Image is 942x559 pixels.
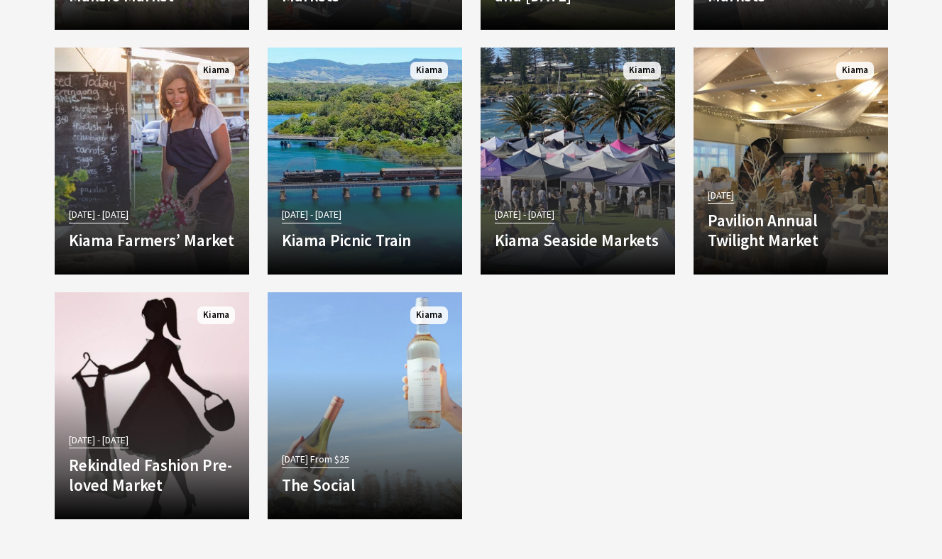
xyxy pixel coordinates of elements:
span: Kiama [836,62,874,79]
h4: Kiama Seaside Markets [495,231,661,250]
h4: Pavilion Annual Twilight Market [708,211,874,250]
a: [DATE] Pavilion Annual Twilight Market Kiama [694,48,888,275]
span: Kiama [197,62,235,79]
span: [DATE] - [DATE] [69,432,128,448]
h4: Kiama Picnic Train [282,231,448,250]
span: [DATE] - [DATE] [495,206,554,223]
h4: Rekindled Fashion Pre-loved Market [69,455,235,494]
a: [DATE] - [DATE] Kiama Farmers’ Market Kiama [55,48,249,275]
span: Kiama [623,62,661,79]
h4: The Social [282,475,448,495]
a: [DATE] From $25 The Social Kiama [268,292,462,519]
span: [DATE] - [DATE] [69,206,128,223]
a: [DATE] - [DATE] Rekindled Fashion Pre-loved Market Kiama [55,292,249,519]
span: [DATE] - [DATE] [282,206,341,223]
h4: Kiama Farmers’ Market [69,231,235,250]
span: Kiama [410,306,448,324]
span: [DATE] [708,187,734,204]
span: Kiama [410,62,448,79]
span: [DATE] [282,451,308,467]
span: From $25 [310,451,349,467]
a: [DATE] - [DATE] Kiama Picnic Train Kiama [268,48,462,275]
span: Kiama [197,306,235,324]
a: [DATE] - [DATE] Kiama Seaside Markets Kiama [481,48,675,275]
